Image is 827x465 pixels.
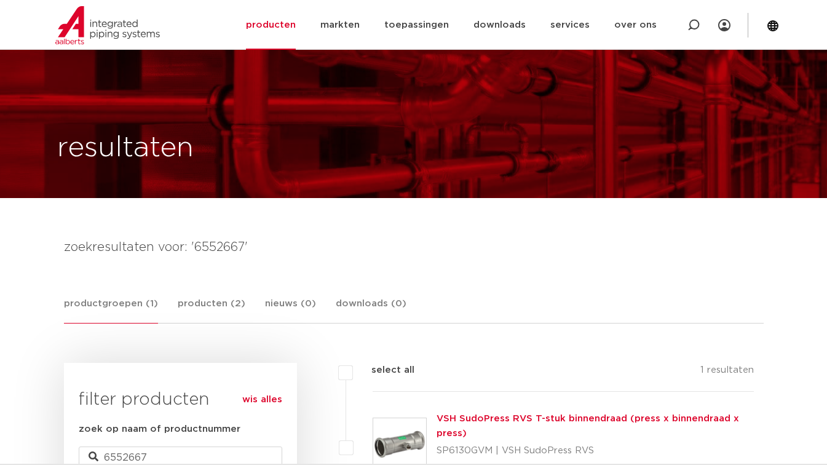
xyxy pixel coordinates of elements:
a: producten (2) [178,296,245,323]
p: 1 resultaten [700,363,754,382]
a: downloads (0) [336,296,406,323]
label: zoek op naam of productnummer [79,422,240,437]
a: wis alles [242,392,282,407]
h3: filter producten [79,387,282,412]
h4: zoekresultaten voor: '6552667' [64,237,764,257]
label: select all [353,363,414,378]
a: productgroepen (1) [64,296,158,324]
a: VSH SudoPress RVS T-stuk binnendraad (press x binnendraad x press) [437,414,739,438]
h1: resultaten [57,129,194,168]
a: nieuws (0) [265,296,316,323]
p: SP6130GVM | VSH SudoPress RVS [437,441,754,461]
